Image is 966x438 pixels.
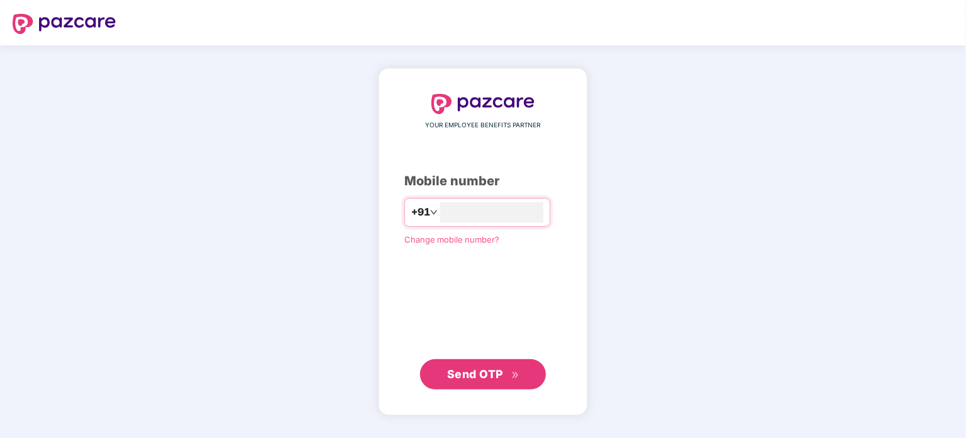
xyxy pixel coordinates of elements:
[511,371,520,379] span: double-right
[13,14,116,34] img: logo
[447,367,503,381] span: Send OTP
[404,171,562,191] div: Mobile number
[430,209,438,216] span: down
[420,359,546,389] button: Send OTPdouble-right
[431,94,535,114] img: logo
[404,234,499,245] a: Change mobile number?
[411,204,430,220] span: +91
[426,120,541,130] span: YOUR EMPLOYEE BENEFITS PARTNER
